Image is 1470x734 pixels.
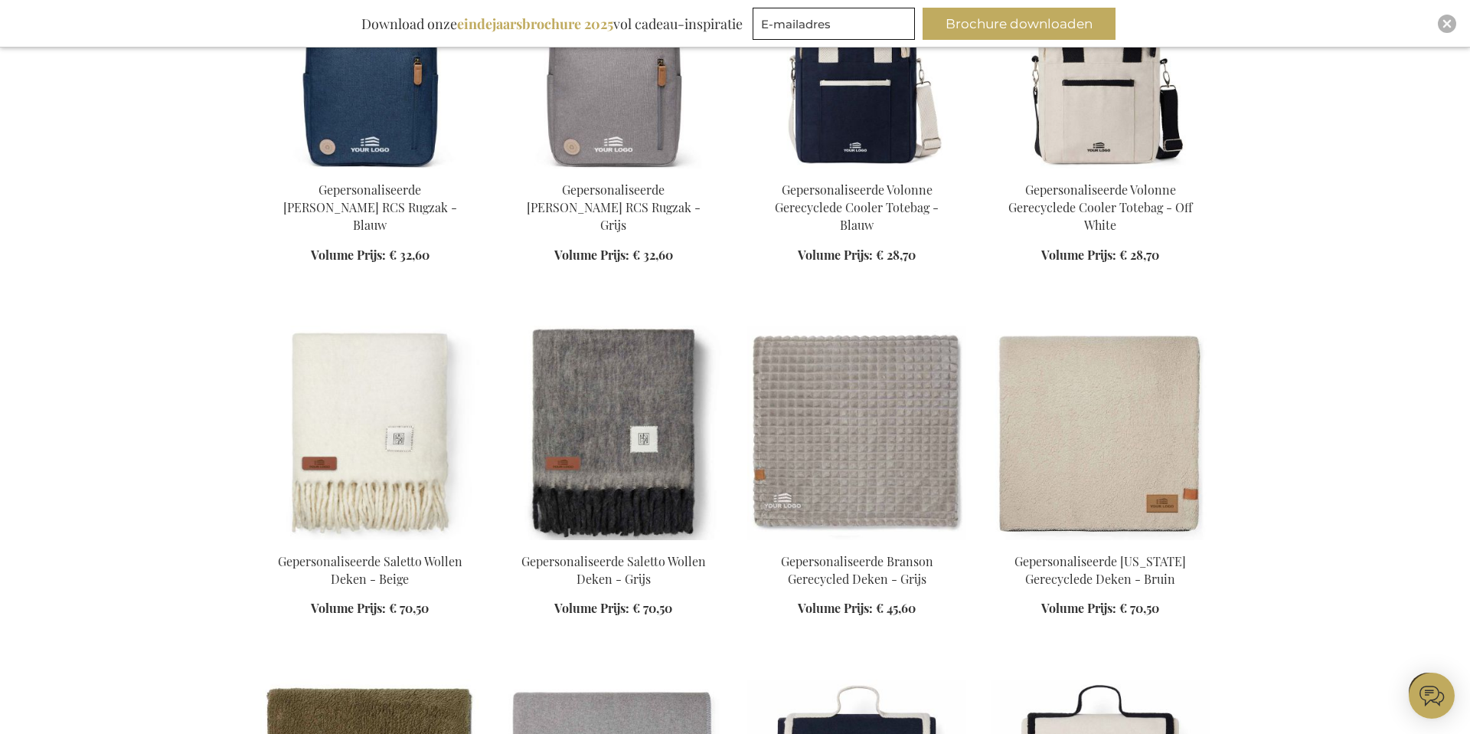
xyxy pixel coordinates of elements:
a: Gepersonaliseerde Maine Gerecyclede Deken - Bruin [991,534,1210,549]
a: Gepersonaliseerde Saletto Wollen Deken - Beige [260,534,479,549]
img: Gepersonaliseerde Maine Gerecyclede Deken - Bruin [991,326,1210,540]
span: Volume Prijs: [311,247,386,263]
span: € 32,60 [632,247,673,263]
span: Volume Prijs: [798,600,873,616]
img: Gepersonaliseerde Saletto Wollen Deken - Grijs [504,326,723,540]
span: € 70,50 [389,600,429,616]
a: Volume Prijs: € 28,70 [1041,247,1159,264]
a: Gepersonaliseerde Saletto Wollen Deken - Grijs [521,553,706,587]
a: Volume Prijs: € 32,60 [554,247,673,264]
img: Close [1442,19,1452,28]
span: Volume Prijs: [1041,600,1116,616]
span: € 45,60 [876,600,916,616]
a: Gepersonaliseerde Branson Gerecycled Deken - Grijs [747,534,966,549]
a: Gepersonaliseerde [US_STATE] Gerecyclede Deken - Bruin [1014,553,1186,587]
input: E-mailadres [753,8,915,40]
iframe: belco-activator-frame [1409,673,1455,719]
a: Volume Prijs: € 70,50 [311,600,429,618]
img: Gepersonaliseerde Saletto Wollen Deken - Beige [260,326,479,540]
a: Volume Prijs: € 32,60 [311,247,430,264]
a: Gepersonaliseerde Saletto Wollen Deken - Beige [278,553,462,587]
div: Download onze vol cadeau-inspiratie [354,8,750,40]
span: € 70,50 [632,600,672,616]
span: € 70,50 [1119,600,1159,616]
span: Volume Prijs: [798,247,873,263]
span: Volume Prijs: [554,600,629,616]
span: € 28,70 [1119,247,1159,263]
span: Volume Prijs: [554,247,629,263]
div: Close [1438,15,1456,33]
a: Volume Prijs: € 70,50 [1041,600,1159,618]
a: Gepersonaliseerde [PERSON_NAME] RCS Rugzak - Grijs [527,182,701,233]
a: Volume Prijs: € 45,60 [798,600,916,618]
span: € 28,70 [876,247,916,263]
img: Gepersonaliseerde Branson Gerecycled Deken - Grijs [747,326,966,540]
a: Gepersonaliseerde Volonne Gerecyclede Cooler Totebag - Blauw [747,162,966,177]
form: marketing offers and promotions [753,8,920,44]
b: eindejaarsbrochure 2025 [457,15,613,33]
a: Gepersonaliseerde Branson Gerecycled Deken - Grijs [781,553,933,587]
button: Brochure downloaden [923,8,1116,40]
a: Gepersonaliseerde Volonne Gerecyclede Cooler Totebag - Off White [1008,182,1192,233]
a: Gepersonaliseerde Volonne Gerecyclede Cooler Totebag - Blauw [775,182,939,233]
a: Gepersonaliseerde Sortino RCS Rugzak - Blauw [260,162,479,177]
span: Volume Prijs: [1041,247,1116,263]
a: Gepersonaliseerde Volonne Gerecyclede Cooler Totebag - Off White [991,162,1210,177]
a: Volume Prijs: € 70,50 [554,600,672,618]
a: Gepersonaliseerde [PERSON_NAME] RCS Rugzak - Blauw [283,182,457,233]
a: Volume Prijs: € 28,70 [798,247,916,264]
span: Volume Prijs: [311,600,386,616]
a: Gepersonaliseerde Saletto Wollen Deken - Grijs [504,534,723,549]
span: € 32,60 [389,247,430,263]
a: Gepersonaliseerde Sortino RCS Rugzak - Grijs [504,162,723,177]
